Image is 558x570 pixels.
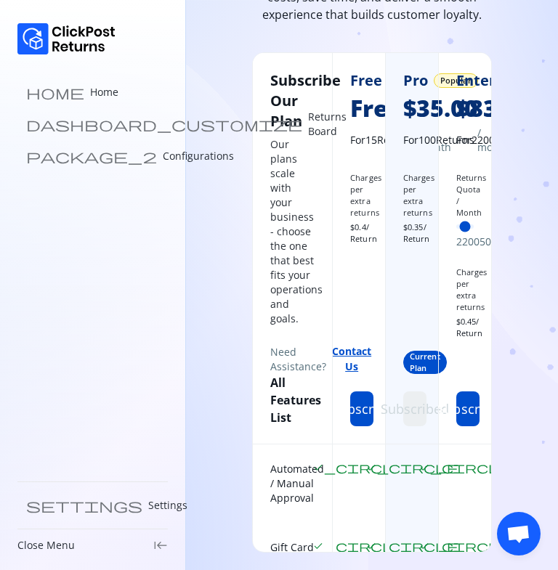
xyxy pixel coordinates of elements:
span: Free [350,94,368,123]
span: Free [350,70,382,91]
h2: Subscribe Our Plan [270,70,315,131]
button: Subscribed [403,391,426,426]
span: settings [26,498,142,513]
img: Logo [17,23,116,54]
span: check_circle [418,462,511,473]
span: Need Assistance? [270,345,326,374]
a: package_2 Configurations [17,142,168,171]
p: Returns Board [308,110,347,139]
p: Settings [148,498,187,513]
span: All Features List [270,375,321,426]
span: Charges per extra returns [350,172,368,219]
span: 5000 [480,235,503,249]
span: $ 0.45 / Return [456,316,474,339]
button: Subscribe [456,391,480,426]
span: check_circle [312,540,405,552]
a: home Home [17,78,168,107]
span: keyboard_tab_rtl [153,538,168,553]
span: Current Plan [410,351,440,374]
div: Close Menukeyboard_tab_rtl [17,538,168,553]
a: dashboard_customize Returns Board [17,110,168,139]
span: package_2 [26,149,157,163]
span: $ 0.4 / Return [350,221,368,245]
span: $ 0.35 / Return [403,221,421,245]
span: dashboard_customize [26,117,302,131]
span: $35.00 [403,94,421,123]
span: home [26,85,84,99]
span: $836.00 [456,94,474,123]
p: Configurations [163,149,234,163]
span: Enterprise [456,70,532,91]
p: Our plans scale with your business - choose the one that best fits your operations and goals. [270,137,315,326]
a: settings Settings [17,491,168,520]
span: check_circle [365,540,458,552]
span: Pro [403,70,428,91]
span: For 100 Returns [403,126,421,155]
span: Automated / Manual Approval [270,462,315,505]
span: Charges per extra returns [456,266,474,313]
div: Open chat [497,512,541,555]
span: check_circle [365,462,458,473]
span: Charges per extra returns [403,172,421,219]
span: check_circle [418,540,511,552]
p: Home [90,85,118,99]
span: check_circle [312,462,405,473]
p: Close Menu [17,538,75,553]
label: Returns Quota / Month [456,172,474,219]
button: Subscribe [350,391,373,426]
span: For 2200 Returns [456,126,474,155]
span: 2200 [456,235,480,249]
span: For 15 Returns [350,126,368,155]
